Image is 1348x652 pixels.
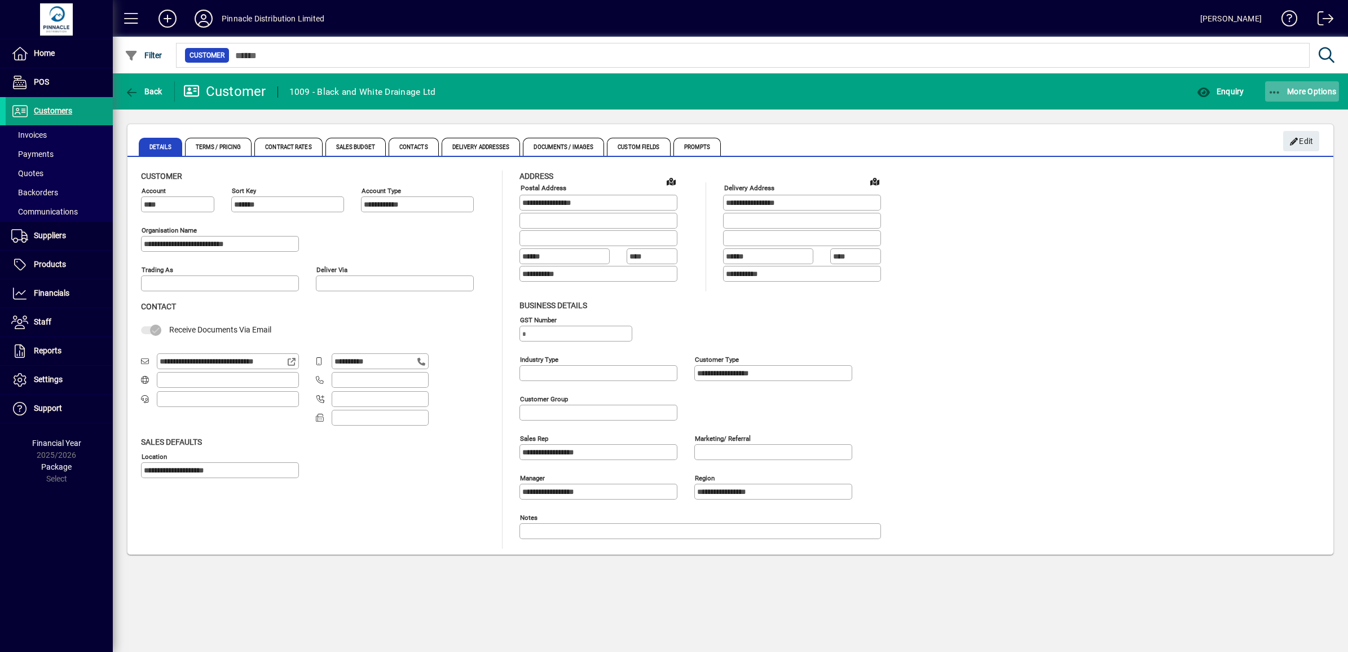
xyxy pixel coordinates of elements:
[520,355,558,363] mat-label: Industry type
[1194,81,1246,102] button: Enquiry
[11,207,78,216] span: Communications
[34,317,51,326] span: Staff
[141,302,176,311] span: Contact
[190,50,224,61] span: Customer
[141,437,202,447] span: Sales defaults
[34,404,62,413] span: Support
[1200,10,1262,28] div: [PERSON_NAME]
[34,231,66,240] span: Suppliers
[866,172,884,190] a: View on map
[695,434,751,442] mat-label: Marketing/ Referral
[6,183,113,202] a: Backorders
[142,452,167,460] mat-label: Location
[1283,131,1319,151] button: Edit
[185,138,252,156] span: Terms / Pricing
[34,346,61,355] span: Reports
[520,513,538,521] mat-label: Notes
[142,187,166,195] mat-label: Account
[6,164,113,183] a: Quotes
[1268,87,1337,96] span: More Options
[32,439,81,448] span: Financial Year
[6,279,113,308] a: Financials
[222,10,324,28] div: Pinnacle Distribution Limited
[695,474,715,482] mat-label: Region
[6,308,113,336] a: Staff
[149,8,186,29] button: Add
[34,375,63,384] span: Settings
[169,325,271,334] span: Receive Documents Via Email
[1309,2,1334,39] a: Logout
[662,172,680,190] a: View on map
[607,138,670,156] span: Custom Fields
[6,337,113,365] a: Reports
[362,187,401,195] mat-label: Account Type
[254,138,322,156] span: Contract Rates
[34,106,72,115] span: Customers
[232,187,256,195] mat-label: Sort key
[41,462,72,471] span: Package
[6,366,113,394] a: Settings
[1289,132,1314,151] span: Edit
[1273,2,1298,39] a: Knowledge Base
[6,40,113,68] a: Home
[325,138,386,156] span: Sales Budget
[673,138,721,156] span: Prompts
[6,202,113,221] a: Communications
[519,172,553,181] span: Address
[11,169,43,178] span: Quotes
[186,8,222,29] button: Profile
[11,130,47,139] span: Invoices
[6,395,113,423] a: Support
[520,474,545,482] mat-label: Manager
[695,355,739,363] mat-label: Customer type
[520,434,548,442] mat-label: Sales rep
[34,49,55,58] span: Home
[139,138,182,156] span: Details
[6,68,113,97] a: POS
[122,45,165,65] button: Filter
[125,87,162,96] span: Back
[11,188,58,197] span: Backorders
[142,266,173,274] mat-label: Trading as
[519,301,587,310] span: Business details
[183,82,266,100] div: Customer
[520,316,557,323] mat-label: GST Number
[1197,87,1244,96] span: Enquiry
[523,138,604,156] span: Documents / Images
[6,125,113,145] a: Invoices
[11,150,54,159] span: Payments
[141,172,182,181] span: Customer
[113,81,175,102] app-page-header-button: Back
[125,51,162,60] span: Filter
[122,81,165,102] button: Back
[34,288,69,297] span: Financials
[316,266,347,274] mat-label: Deliver via
[289,83,436,101] div: 1009 - Black and White Drainage Ltd
[6,251,113,279] a: Products
[6,145,113,164] a: Payments
[389,138,439,156] span: Contacts
[34,77,49,86] span: POS
[142,226,197,234] mat-label: Organisation name
[520,395,568,402] mat-label: Customer group
[1265,81,1340,102] button: More Options
[34,260,66,269] span: Products
[6,222,113,250] a: Suppliers
[442,138,521,156] span: Delivery Addresses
